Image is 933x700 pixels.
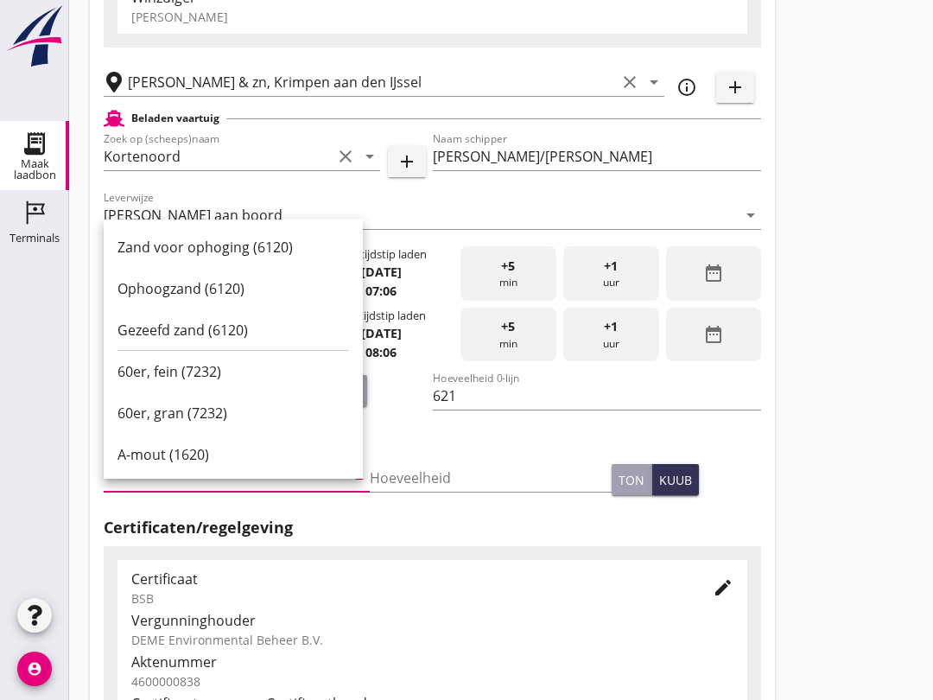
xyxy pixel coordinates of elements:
i: account_circle [17,652,52,686]
div: min [460,246,556,301]
div: DEME Environmental Beheer B.V. [131,631,733,649]
strong: [DATE] [361,325,402,341]
span: +1 [604,257,618,276]
div: ton [619,471,644,489]
div: 60er, gran (7232) [117,403,349,423]
i: arrow_drop_down [644,72,664,92]
div: kuub [659,471,692,489]
div: Certificaat [131,569,685,589]
i: edit [713,577,733,598]
div: 4600000838 [131,672,733,690]
div: Eindtijdstip laden [337,308,426,324]
i: add [725,77,746,98]
div: BSB [131,589,685,608]
i: arrow_drop_down [740,205,761,226]
div: min [460,308,556,362]
div: [PERSON_NAME] aan boord [104,207,282,223]
i: add [397,151,417,172]
input: Losplaats [128,68,616,96]
span: +5 [501,317,515,336]
input: Hoeveelheid 0-lijn [433,382,762,410]
strong: 07:06 [365,283,397,299]
i: date_range [703,324,724,345]
input: Hoeveelheid [370,464,612,492]
button: ton [612,464,652,495]
div: 60er, fein (7232) [117,361,349,382]
i: clear [619,72,640,92]
input: Zoek op (scheeps)naam [104,143,332,170]
h2: Product(en)/vrachtbepaling [104,427,761,450]
i: clear [335,146,356,167]
div: uur [563,308,659,362]
h2: Certificaten/regelgeving [104,516,761,539]
h2: Beladen vaartuig [131,111,219,126]
strong: [DATE] [361,264,402,280]
div: Vergunninghouder [131,610,733,631]
div: Gezeefd zand (6120) [117,320,349,340]
i: info_outline [676,77,697,98]
div: uur [563,246,659,301]
div: Terminals [10,232,60,244]
strong: 08:06 [365,344,397,360]
div: A-mout (1620) [117,444,349,465]
div: [PERSON_NAME] [131,8,733,26]
span: +1 [604,317,618,336]
div: Zand voor ophoging (6120) [117,237,349,258]
i: arrow_drop_down [359,146,380,167]
div: Ophoogzand (6120) [117,278,349,299]
input: Naam schipper [433,143,762,170]
i: date_range [703,263,724,283]
img: logo-small.a267ee39.svg [3,4,66,68]
span: +5 [501,257,515,276]
div: Aktenummer [131,652,733,672]
div: Starttijdstip laden [335,246,427,263]
button: kuub [652,464,699,495]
